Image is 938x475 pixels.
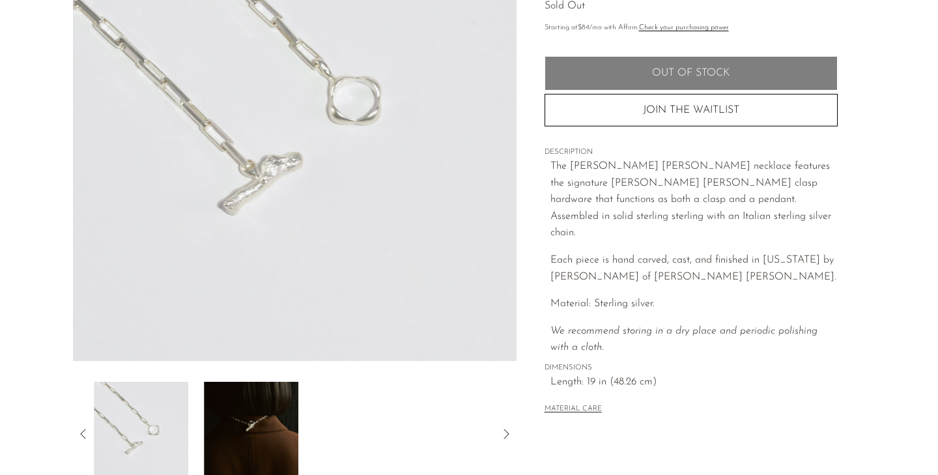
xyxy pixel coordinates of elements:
span: Out of stock [652,67,730,79]
i: We recommend storing in a dry place and periodic polishing with a cloth. [550,326,817,353]
span: Length: 19 in (48.26 cm) [550,374,838,391]
a: Check your purchasing power - Learn more about Affirm Financing (opens in modal) [639,24,729,31]
span: Sold Out [545,1,585,11]
button: Add to cart [545,56,838,90]
p: Starting at /mo with Affirm. [545,22,838,34]
button: JOIN THE WAITLIST [545,94,838,126]
span: DESCRIPTION [545,147,838,158]
p: The [PERSON_NAME] [PERSON_NAME] necklace features the signature [PERSON_NAME] [PERSON_NAME] clasp... [550,158,838,242]
p: Material: Sterling silver. [550,296,838,313]
button: MATERIAL CARE [545,405,602,414]
span: DIMENSIONS [545,362,838,374]
p: Each piece is hand carved, cast, and finished in [US_STATE] by [PERSON_NAME] of [PERSON_NAME] [PE... [550,252,838,285]
span: $84 [578,24,590,31]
